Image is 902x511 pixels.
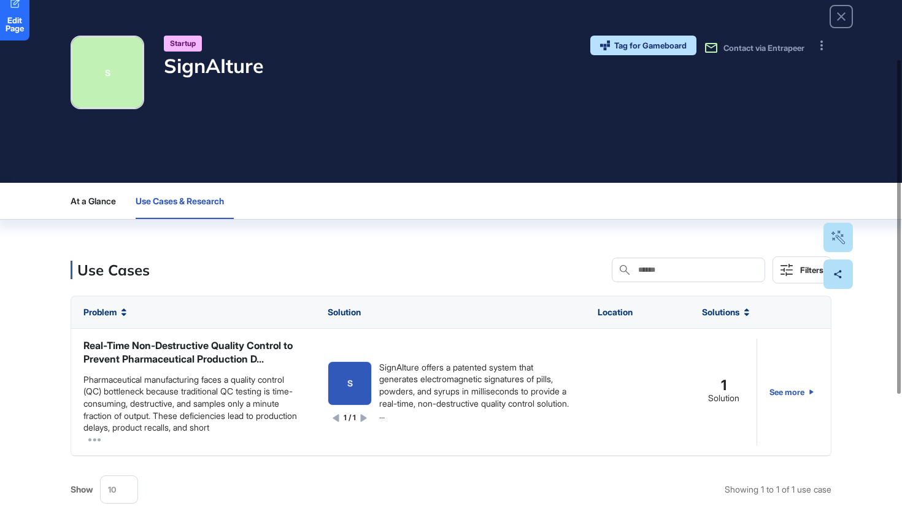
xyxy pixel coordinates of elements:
h4: SignAIture [164,54,264,77]
div: Pharmaceutical manufacturing faces a quality control (QC) bottleneck because traditional QC testi... [83,374,303,434]
div: Startup [164,36,202,52]
a: See more [769,339,814,445]
button: Filters [773,256,831,283]
div: Real-Time Non-Destructive Quality Control to Prevent Pharmaceutical Production D... [83,339,303,366]
button: Use Cases & Research [136,183,234,219]
span: At a Glance [71,196,116,206]
div: Showing 1 to 1 of 1 use case [725,485,831,494]
div: SignAIture offers a patented system that generates electromagnetic signatures of pills, powders, ... [379,361,573,421]
button: At a Glance [71,183,116,219]
a: S [328,361,372,405]
span: Tag for Gameboard [614,42,687,50]
div: S [105,66,110,79]
div: 1 / 1 [344,413,356,423]
span: Solution [328,307,361,317]
span: Location [598,307,633,317]
div: Filters [800,265,823,275]
h3: Use Cases [77,261,150,279]
span: Use Cases & Research [136,196,224,206]
span: 10 [108,485,117,494]
button: Contact via Entrapeer [704,40,804,55]
div: Solution [708,393,739,404]
span: Problem [83,307,117,317]
span: Show [71,485,93,494]
div: S [347,378,353,388]
span: Contact via Entrapeer [723,43,804,53]
span: Solutions [702,307,739,317]
span: 1 [721,380,727,391]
